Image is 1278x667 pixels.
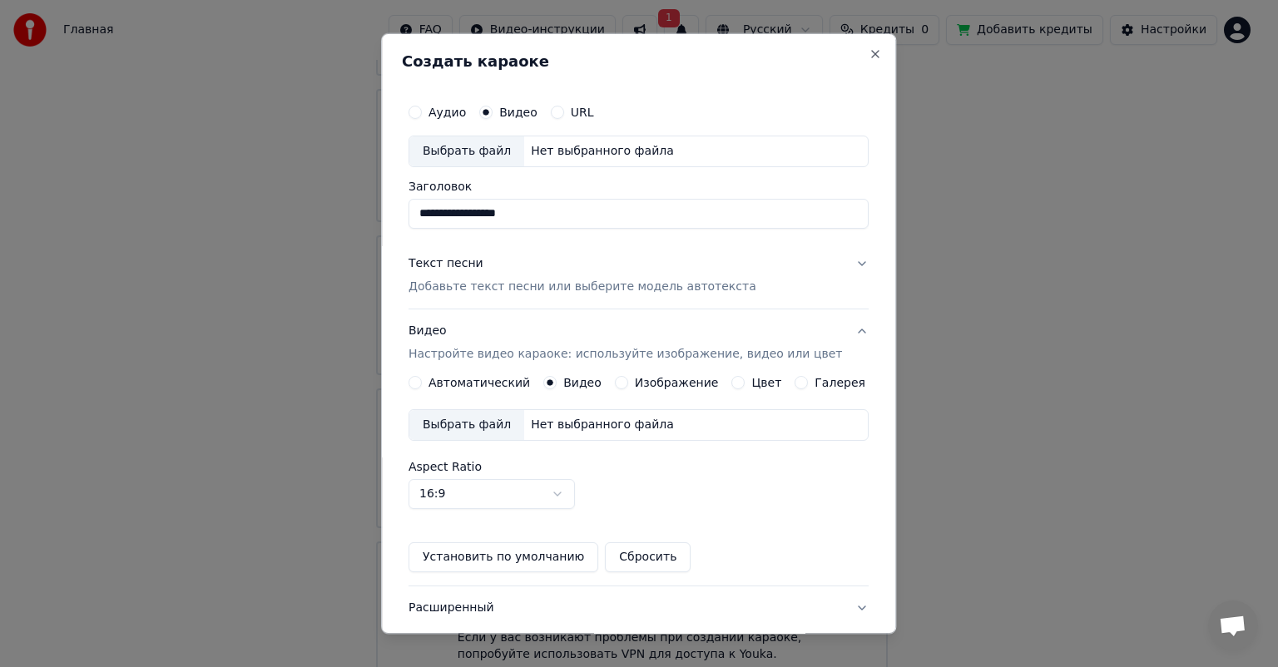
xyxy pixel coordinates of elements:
[409,542,598,572] button: Установить по умолчанию
[409,242,869,309] button: Текст песниДобавьте текст песни или выберите модель автотекста
[402,54,875,69] h2: Создать караоке
[606,542,691,572] button: Сбросить
[563,377,602,388] label: Видео
[409,461,869,472] label: Aspect Ratio
[409,323,842,363] div: Видео
[524,143,681,160] div: Нет выбранного файла
[428,377,530,388] label: Автоматический
[409,586,869,630] button: Расширенный
[409,255,483,272] div: Текст песни
[409,410,524,440] div: Выбрать файл
[409,376,869,585] div: ВидеоНастройте видео караоке: используйте изображение, видео или цвет
[752,377,782,388] label: Цвет
[409,346,842,363] p: Настройте видео караоке: используйте изображение, видео или цвет
[409,279,756,295] p: Добавьте текст песни или выберите модель автотекста
[635,377,719,388] label: Изображение
[409,180,869,192] label: Заголовок
[409,136,524,166] div: Выбрать файл
[815,377,866,388] label: Галерея
[409,309,869,376] button: ВидеоНастройте видео караоке: используйте изображение, видео или цвет
[571,106,594,118] label: URL
[428,106,466,118] label: Аудио
[499,106,537,118] label: Видео
[524,417,681,433] div: Нет выбранного файла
